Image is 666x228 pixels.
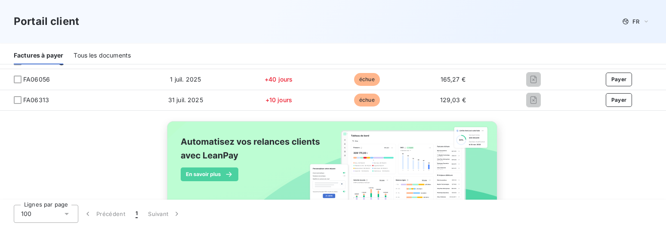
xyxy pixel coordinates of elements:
span: 165,27 € [441,76,466,83]
button: Suivant [143,205,186,223]
img: banner [159,116,507,222]
span: 1 juil. 2025 [170,76,201,83]
h3: Portail client [14,14,79,29]
span: FA06056 [23,75,50,84]
span: +10 jours [265,96,292,103]
button: Payer [606,73,632,86]
span: +40 jours [265,76,293,83]
span: FA06313 [23,96,49,104]
button: Précédent [78,205,130,223]
div: Factures à payer [14,46,63,64]
span: 1 [136,210,138,218]
div: Tous les documents [74,46,131,64]
button: 1 [130,205,143,223]
span: échue [354,73,380,86]
span: FR [632,18,639,25]
span: 129,03 € [440,96,466,103]
button: Payer [606,93,632,107]
span: échue [354,94,380,106]
span: 100 [21,210,31,218]
span: 31 juil. 2025 [168,96,203,103]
